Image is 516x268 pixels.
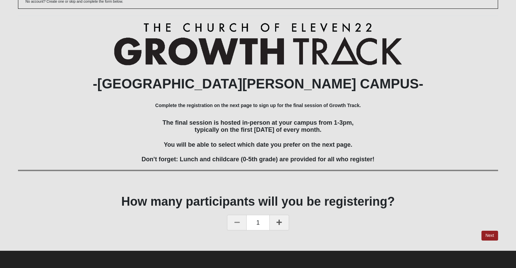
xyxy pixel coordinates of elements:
[481,231,498,241] a: Next
[141,156,374,163] span: Don't forget: Lunch and childcare (0-5th grade) are provided for all who register!
[18,194,498,209] h1: How many participants will you be registering?
[195,126,322,133] span: typically on the first [DATE] of every month.
[164,141,352,148] span: You will be able to select which date you prefer on the next page.
[247,215,269,230] span: 1
[114,23,402,65] img: Growth Track Logo
[155,103,361,108] b: Complete the registration on the next page to sign up for the final session of Growth Track.
[93,76,423,91] b: -[GEOGRAPHIC_DATA][PERSON_NAME] CAMPUS-
[163,119,353,126] span: The final session is hosted in-person at your campus from 1-3pm,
